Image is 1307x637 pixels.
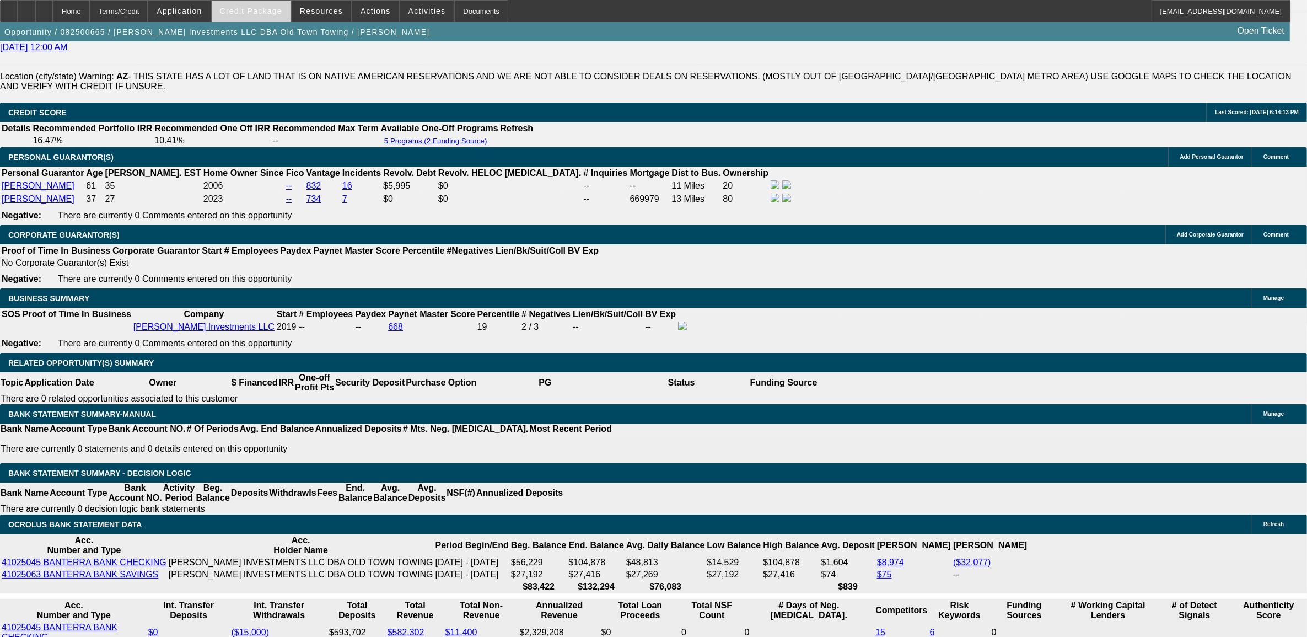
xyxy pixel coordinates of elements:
td: -- [583,180,628,192]
th: Recommended Portfolio IRR [32,123,153,134]
b: Lien/Bk/Suit/Coll [496,246,566,255]
span: OCROLUS BANK STATEMENT DATA [8,520,142,529]
th: Int. Transfer Deposits [148,600,230,621]
span: Opportunity / 082500665 / [PERSON_NAME] Investments LLC DBA Old Town Towing / [PERSON_NAME] [4,28,430,36]
b: Paynet Master Score [314,246,400,255]
span: Add Corporate Guarantor [1177,232,1244,238]
td: 10.41% [154,135,271,146]
span: Manage [1263,295,1284,301]
td: $104,878 [568,557,624,568]
th: Recommended Max Term [272,123,379,134]
th: Refresh [500,123,534,134]
th: Acc. Number and Type [1,535,167,556]
th: Recommended One Off IRR [154,123,271,134]
td: $14,529 [706,557,761,568]
th: Bank Account NO. [108,483,163,504]
img: linkedin-icon.png [782,194,791,202]
b: Dist to Bus. [672,168,721,178]
th: # Mts. Neg. [MEDICAL_DATA]. [402,424,529,435]
a: 16 [342,181,352,190]
b: Start [202,246,222,255]
div: 19 [477,322,519,332]
th: # Of Periods [186,424,239,435]
span: 2023 [203,194,223,204]
th: # of Detect Signals [1159,600,1230,621]
a: -- [286,194,292,204]
b: Lien/Bk/Suit/Coll [573,309,643,319]
a: [PERSON_NAME] [2,194,74,204]
b: Corporate Guarantor [112,246,200,255]
span: Comment [1263,232,1289,238]
td: No Corporate Guarantor(s) Exist [1,258,604,269]
td: -- [953,569,1028,580]
th: Funding Source [750,372,818,393]
td: -- [583,193,628,205]
span: There are currently 0 Comments entered on this opportunity [58,274,292,283]
td: 27 [105,193,202,205]
th: IRR [278,372,294,393]
th: Proof of Time In Business [22,309,132,320]
a: 41025063 BANTERRA BANK SAVINGS [2,570,158,579]
a: ($32,077) [953,558,991,567]
b: [PERSON_NAME]. EST [105,168,201,178]
a: 7 [342,194,347,204]
td: -- [354,321,386,333]
span: Refresh [1263,521,1284,527]
b: Home Owner Since [203,168,284,178]
span: CORPORATE GUARANTOR(S) [8,231,120,239]
th: Avg. Deposit [821,535,875,556]
span: Activities [408,7,446,15]
th: # Working Capital Lenders [1058,600,1157,621]
span: Credit Package [220,7,282,15]
a: 41025045 BANTERRA BANK CHECKING [2,558,166,567]
span: Last Scored: [DATE] 6:14:13 PM [1215,109,1299,115]
button: Application [148,1,210,22]
span: BUSINESS SUMMARY [8,294,89,303]
td: $27,269 [626,569,706,580]
td: 61 [85,180,103,192]
th: Security Deposit [335,372,405,393]
b: Start [277,309,297,319]
span: CREDIT SCORE [8,108,67,117]
th: Acc. Holder Name [168,535,434,556]
a: -- [286,181,292,190]
th: # Days of Neg. [MEDICAL_DATA]. [744,600,874,621]
th: $83,422 [510,581,567,592]
th: Annualized Revenue [519,600,600,621]
td: $104,878 [762,557,819,568]
th: Avg. Deposits [408,483,447,504]
th: Purchase Option [405,372,477,393]
td: $48,813 [626,557,706,568]
a: ($15,000) [232,628,270,637]
th: Account Type [49,424,108,435]
th: $839 [821,581,875,592]
th: $132,294 [568,581,624,592]
a: 6 [930,628,935,637]
th: Acc. Number and Type [1,600,147,621]
a: Open Ticket [1233,22,1289,40]
td: 80 [722,193,769,205]
th: Account Type [49,483,108,504]
td: $5,995 [383,180,437,192]
th: Low Balance [706,535,761,556]
th: Fees [317,483,338,504]
th: Competitors [875,600,928,621]
button: Credit Package [212,1,291,22]
b: Vantage [306,168,340,178]
b: Paynet Master Score [388,309,475,319]
b: Revolv. Debt [383,168,436,178]
img: facebook-icon.png [771,180,779,189]
td: 20 [722,180,769,192]
th: Deposits [230,483,269,504]
td: -- [644,321,676,333]
th: NSF(#) [446,483,476,504]
span: PERSONAL GUARANTOR(S) [8,153,114,162]
td: 35 [105,180,202,192]
span: Resources [300,7,343,15]
th: Beg. Balance [195,483,230,504]
b: Company [184,309,224,319]
span: Application [157,7,202,15]
th: Annualized Deposits [476,483,563,504]
td: [PERSON_NAME] INVESTMENTS LLC DBA OLD TOWN TOWING [168,557,434,568]
b: Negative: [2,339,41,348]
